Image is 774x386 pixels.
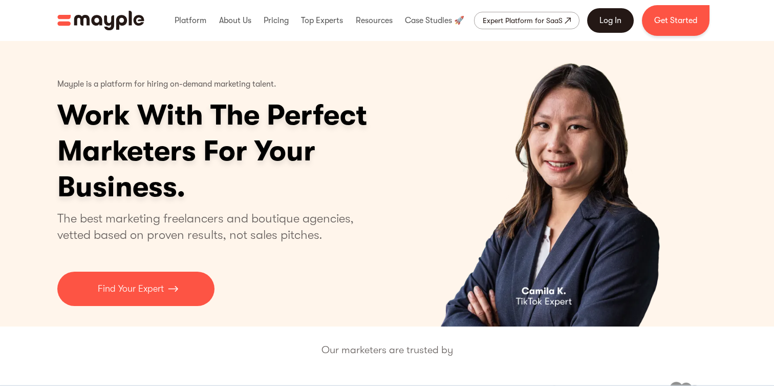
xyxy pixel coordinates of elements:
[474,12,579,29] a: Expert Platform for SaaS
[217,4,254,37] div: About Us
[642,5,709,36] a: Get Started
[723,337,774,386] iframe: Chat Widget
[172,4,209,37] div: Platform
[353,4,395,37] div: Resources
[298,4,346,37] div: Top Experts
[261,4,291,37] div: Pricing
[57,11,144,30] img: Mayple logo
[57,11,144,30] a: home
[397,41,717,327] div: carousel
[397,41,717,327] div: 2 of 4
[57,72,276,97] p: Mayple is a platform for hiring on-demand marketing talent.
[57,210,366,243] p: The best marketing freelancers and boutique agencies, vetted based on proven results, not sales p...
[57,97,446,205] h1: Work With The Perfect Marketers For Your Business.
[483,14,563,27] div: Expert Platform for SaaS
[587,8,634,33] a: Log In
[57,272,214,306] a: Find Your Expert
[98,282,164,296] p: Find Your Expert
